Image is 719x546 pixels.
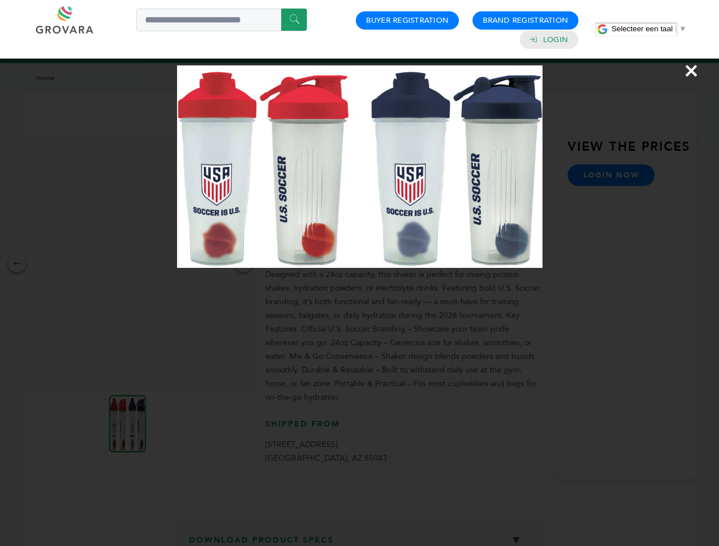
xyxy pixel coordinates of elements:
input: Search a product or brand... [136,9,307,31]
span: × [684,55,699,86]
span: Selecteer een taal [611,24,672,33]
a: Selecteer een taal​ [611,24,687,33]
a: Login [543,35,568,45]
span: ​ [676,24,676,33]
span: ▼ [679,24,687,33]
a: Buyer Registration [366,15,449,26]
img: Image Preview [177,65,543,268]
a: Brand Registration [483,15,568,26]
